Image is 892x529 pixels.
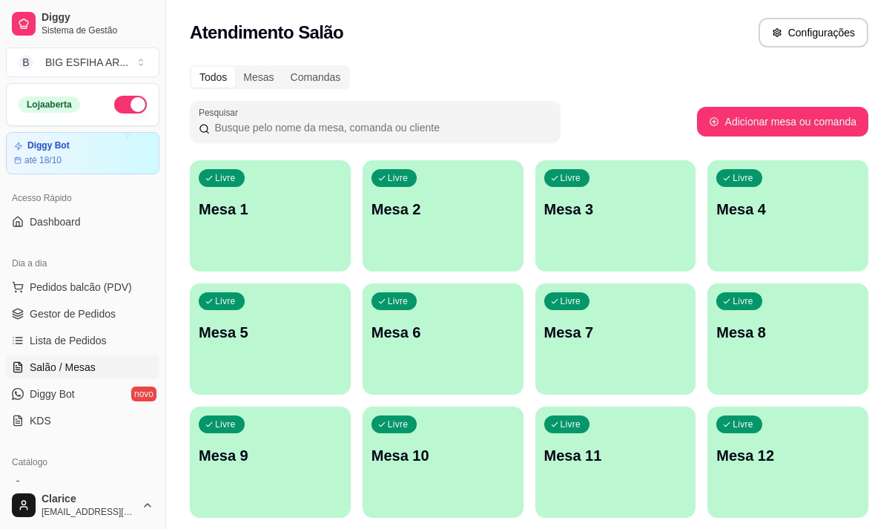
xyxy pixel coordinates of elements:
[283,67,349,88] div: Comandas
[733,295,753,307] p: Livre
[30,306,116,321] span: Gestor de Pedidos
[6,355,159,379] a: Salão / Mesas
[707,283,868,395] button: LivreMesa 8
[6,186,159,210] div: Acesso Rápido
[6,409,159,433] a: KDS
[707,160,868,272] button: LivreMesa 4
[42,506,136,518] span: [EMAIL_ADDRESS][DOMAIN_NAME]
[235,67,282,88] div: Mesas
[363,407,523,518] button: LivreMesa 10
[42,11,153,24] span: Diggy
[30,333,107,348] span: Lista de Pedidos
[535,160,696,272] button: LivreMesa 3
[388,172,409,184] p: Livre
[199,199,342,220] p: Mesa 1
[30,413,51,428] span: KDS
[6,302,159,326] a: Gestor de Pedidos
[6,47,159,77] button: Select a team
[561,295,581,307] p: Livre
[199,106,243,119] label: Pesquisar
[697,107,868,137] button: Adicionar mesa ou comanda
[535,407,696,518] button: LivreMesa 11
[30,214,81,229] span: Dashboard
[199,445,342,466] p: Mesa 9
[6,252,159,275] div: Dia a dia
[45,55,128,70] div: BIG ESFIHA AR ...
[6,474,159,498] a: Produtos
[6,382,159,406] a: Diggy Botnovo
[535,283,696,395] button: LivreMesa 7
[42,493,136,506] span: Clarice
[19,96,80,113] div: Loja aberta
[716,199,859,220] p: Mesa 4
[19,55,33,70] span: B
[6,210,159,234] a: Dashboard
[24,154,62,166] article: até 18/10
[199,322,342,343] p: Mesa 5
[363,283,523,395] button: LivreMesa 6
[716,322,859,343] p: Mesa 8
[733,418,753,430] p: Livre
[30,387,75,401] span: Diggy Bot
[210,120,552,135] input: Pesquisar
[6,450,159,474] div: Catálogo
[388,418,409,430] p: Livre
[716,445,859,466] p: Mesa 12
[30,280,132,295] span: Pedidos balcão (PDV)
[733,172,753,184] p: Livre
[30,360,96,375] span: Salão / Mesas
[6,487,159,523] button: Clarice[EMAIL_ADDRESS][DOMAIN_NAME]
[27,140,70,151] article: Diggy Bot
[215,172,236,184] p: Livre
[191,67,235,88] div: Todos
[561,418,581,430] p: Livre
[561,172,581,184] p: Livre
[371,199,515,220] p: Mesa 2
[6,329,159,352] a: Lista de Pedidos
[114,96,147,114] button: Alterar Status
[759,18,868,47] button: Configurações
[544,445,687,466] p: Mesa 11
[371,322,515,343] p: Mesa 6
[190,283,351,395] button: LivreMesa 5
[215,295,236,307] p: Livre
[544,199,687,220] p: Mesa 3
[6,132,159,174] a: Diggy Botaté 18/10
[190,407,351,518] button: LivreMesa 9
[371,445,515,466] p: Mesa 10
[363,160,523,272] button: LivreMesa 2
[190,21,343,45] h2: Atendimento Salão
[215,418,236,430] p: Livre
[544,322,687,343] p: Mesa 7
[6,6,159,42] a: DiggySistema de Gestão
[6,275,159,299] button: Pedidos balcão (PDV)
[42,24,153,36] span: Sistema de Gestão
[707,407,868,518] button: LivreMesa 12
[30,479,71,493] span: Produtos
[388,295,409,307] p: Livre
[190,160,351,272] button: LivreMesa 1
